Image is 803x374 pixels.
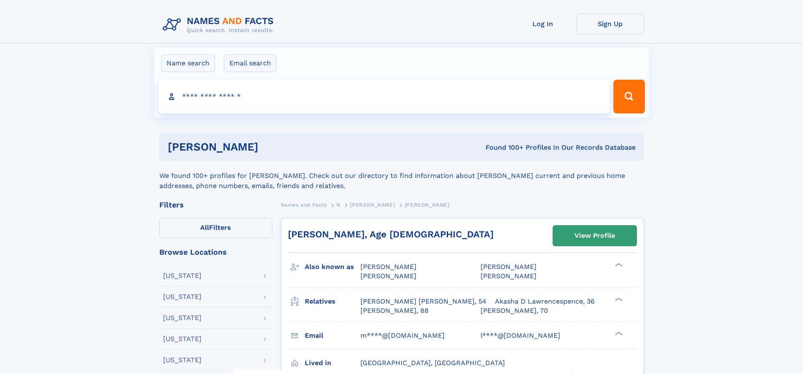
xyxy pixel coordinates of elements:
span: N [336,202,341,208]
div: [US_STATE] [163,272,201,279]
div: [US_STATE] [163,315,201,321]
h3: Email [305,328,360,343]
span: [GEOGRAPHIC_DATA], [GEOGRAPHIC_DATA] [360,359,505,367]
div: [US_STATE] [163,336,201,342]
div: [US_STATE] [163,357,201,363]
label: Filters [159,218,272,238]
a: View Profile [553,226,636,246]
span: [PERSON_NAME] [481,263,537,271]
a: [PERSON_NAME] [PERSON_NAME], 54 [360,297,486,306]
div: Filters [159,201,272,209]
div: ❯ [613,262,623,268]
label: Name search [161,54,215,72]
a: Akasha D Lawrencespence, 36 [495,297,595,306]
img: Logo Names and Facts [159,13,281,36]
a: Sign Up [577,13,644,34]
span: [PERSON_NAME] [405,202,450,208]
a: Names and Facts [281,199,327,210]
label: Email search [224,54,277,72]
div: We found 100+ profiles for [PERSON_NAME]. Check out our directory to find information about [PERS... [159,161,644,191]
h3: Also known as [305,260,360,274]
span: [PERSON_NAME] [350,202,395,208]
div: Found 100+ Profiles In Our Records Database [372,143,636,152]
a: Log In [509,13,577,34]
input: search input [158,80,610,113]
h3: Relatives [305,294,360,309]
a: [PERSON_NAME], 88 [360,306,429,315]
a: [PERSON_NAME], Age [DEMOGRAPHIC_DATA] [288,229,494,239]
h1: [PERSON_NAME] [168,142,372,152]
span: [PERSON_NAME] [360,263,416,271]
div: Browse Locations [159,248,272,256]
a: N [336,199,341,210]
h3: Lived in [305,356,360,370]
div: ❯ [613,296,623,302]
div: View Profile [575,226,615,245]
a: [PERSON_NAME] [350,199,395,210]
div: [US_STATE] [163,293,201,300]
button: Search Button [613,80,645,113]
span: [PERSON_NAME] [360,272,416,280]
span: [PERSON_NAME] [481,272,537,280]
a: [PERSON_NAME], 70 [481,306,548,315]
span: All [200,223,209,231]
div: ❯ [613,331,623,336]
